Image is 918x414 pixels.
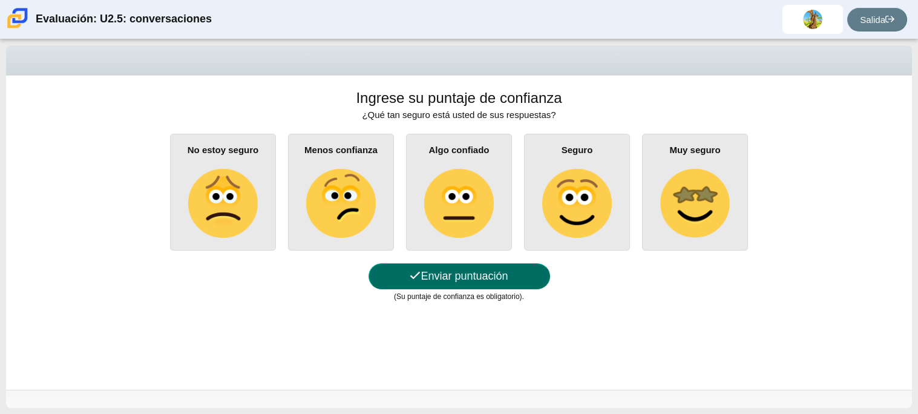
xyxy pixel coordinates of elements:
img: Escuela Carmen de Ciencia y Tecnología [5,5,30,31]
font: Muy seguro [669,145,720,155]
font: Evaluación: U2.5: conversaciones [36,13,212,25]
font: (Su puntaje de confianza es obligatorio). [394,292,524,301]
font: ¿Qué tan seguro está usted de sus respuestas? [362,110,556,120]
img: wenderly.buitragot.Wbm0Qg [803,10,822,29]
img: slightly-smiling-face.png [542,169,611,238]
img: slightly-frowning-face.png [188,169,257,238]
font: Menos confianza [304,145,378,155]
img: star-struck-face.png [660,169,729,238]
img: confused-face.png [306,169,375,238]
button: Enviar puntuación [369,263,550,289]
font: No estoy seguro [188,145,259,155]
font: Salida [860,15,885,25]
font: Ingrese su puntaje de confianza [356,90,562,106]
a: Salida [847,8,907,31]
a: Escuela Carmen de Ciencia y Tecnología [5,22,30,33]
font: Enviar puntuación [421,270,508,282]
font: Algo confiado [429,145,490,155]
img: neutral-face.png [424,169,493,238]
font: Seguro [562,145,593,155]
